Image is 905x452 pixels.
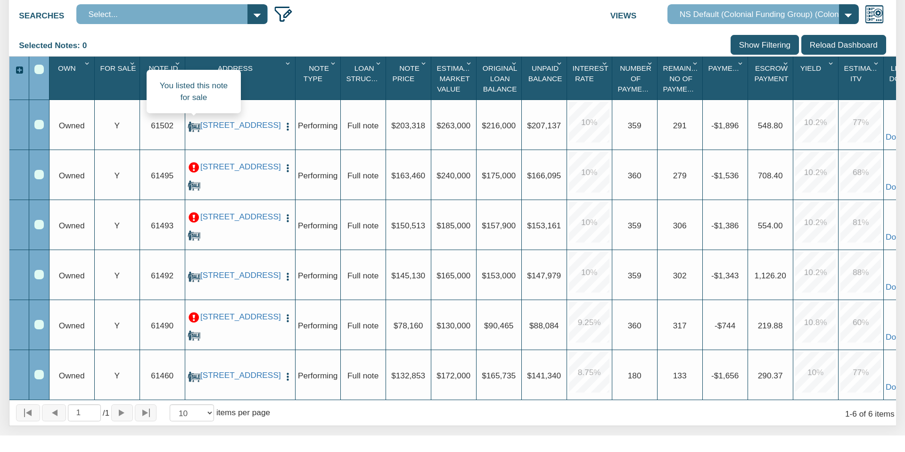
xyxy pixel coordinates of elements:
[200,312,280,322] a: 1729 Noble Street, Anderson, IN, 46016
[298,271,337,280] span: Performing
[283,120,293,132] button: Press to open the note menu
[391,371,425,380] span: $132,853
[711,271,739,280] span: -$1,343
[691,57,702,68] div: Column Menu
[142,60,184,96] div: Sort None
[826,57,838,68] div: Column Menu
[433,60,476,96] div: Sort None
[628,271,642,280] span: 359
[283,312,293,324] button: Press to open the note menu
[19,35,94,56] div: Selected Notes: 0
[283,163,293,173] img: cell-menu.png
[711,171,739,180] span: -$1,536
[673,171,687,180] span: 279
[614,60,657,96] div: Number Of Payments Sort None
[845,409,895,419] span: 1 6 of 6 items
[388,60,430,96] div: Note Price Sort None
[482,371,516,380] span: $165,735
[151,121,173,130] span: 61502
[527,121,561,130] span: $207,137
[151,371,173,380] span: 61460
[173,57,184,68] div: Column Menu
[347,321,378,330] span: Full note
[628,221,642,230] span: 359
[97,60,139,96] div: Sort None
[188,229,200,242] img: for_sale.png
[840,202,881,243] div: 81.0
[673,321,687,330] span: 317
[478,60,521,96] div: Original Loan Balance Sort None
[388,60,430,96] div: Sort None
[283,212,293,224] button: Press to open the note menu
[482,271,516,280] span: $153,000
[569,252,609,293] div: 10.0
[283,270,293,282] button: Press to open the note menu
[872,57,883,68] div: Column Menu
[391,171,425,180] span: $163,460
[298,171,337,180] span: Performing
[569,352,609,393] div: 8.75
[840,60,883,96] div: Sort None
[298,221,337,230] span: Performing
[100,64,136,72] span: For Sale
[148,64,178,72] span: Note Id
[151,321,173,330] span: 61490
[436,121,470,130] span: $263,000
[711,221,739,230] span: -$1,386
[758,121,783,130] span: 548.80
[524,60,566,96] div: Unpaid Balance Sort None
[114,321,120,330] span: Y
[795,302,836,343] div: 10.8
[16,404,40,421] button: Page to first
[297,60,340,96] div: Note Type Sort None
[187,60,295,96] div: Address Sort None
[433,60,476,96] div: Estimated Market Value Sort None
[297,60,340,96] div: Sort None
[283,370,293,382] button: Press to open the note menu
[795,152,836,193] div: 10.2
[673,121,687,130] span: 291
[58,64,76,72] span: Own
[59,221,85,230] span: Owned
[59,121,85,130] span: Owned
[19,4,76,22] label: Searches
[750,60,792,96] div: Escrow Payment Sort None
[529,321,559,330] span: $88,084
[795,102,836,142] div: 10.2
[569,202,609,243] div: 10.0
[484,321,513,330] span: $90,465
[218,64,253,72] span: Address
[200,162,280,172] a: 7118 Heron, Houston, TX, 77087
[188,329,200,342] img: for_sale.png
[151,271,173,280] span: 61492
[51,60,94,96] div: Sort None
[510,57,521,68] div: Column Menu
[347,271,378,280] span: Full note
[758,171,783,180] span: 708.40
[283,372,293,382] img: cell-menu.png
[298,371,337,380] span: Performing
[795,60,838,96] div: Sort None
[482,221,516,230] span: $157,900
[147,70,241,113] div: You listed this note for sale
[97,60,139,96] div: For Sale Sort None
[151,171,173,180] span: 61495
[527,271,561,280] span: $147,979
[82,57,94,68] div: Column Menu
[200,120,280,130] a: 2701 Huckleberry, Pasadena, TX, 77502
[42,404,66,421] button: Page back
[800,64,821,72] span: Yield
[708,64,759,72] span: Payment(P&I)
[758,371,783,380] span: 290.37
[705,60,747,96] div: Payment(P&I) Sort None
[283,272,293,282] img: cell-menu.png
[758,321,783,330] span: 219.88
[618,64,657,93] span: Number Of Payments
[347,121,378,130] span: Full note
[527,171,561,180] span: $166,095
[329,57,340,68] div: Column Menu
[483,64,517,93] span: Original Loan Balance
[34,120,44,129] div: Row 1, Row Selection Checkbox
[673,371,687,380] span: 133
[795,352,836,393] div: 10.0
